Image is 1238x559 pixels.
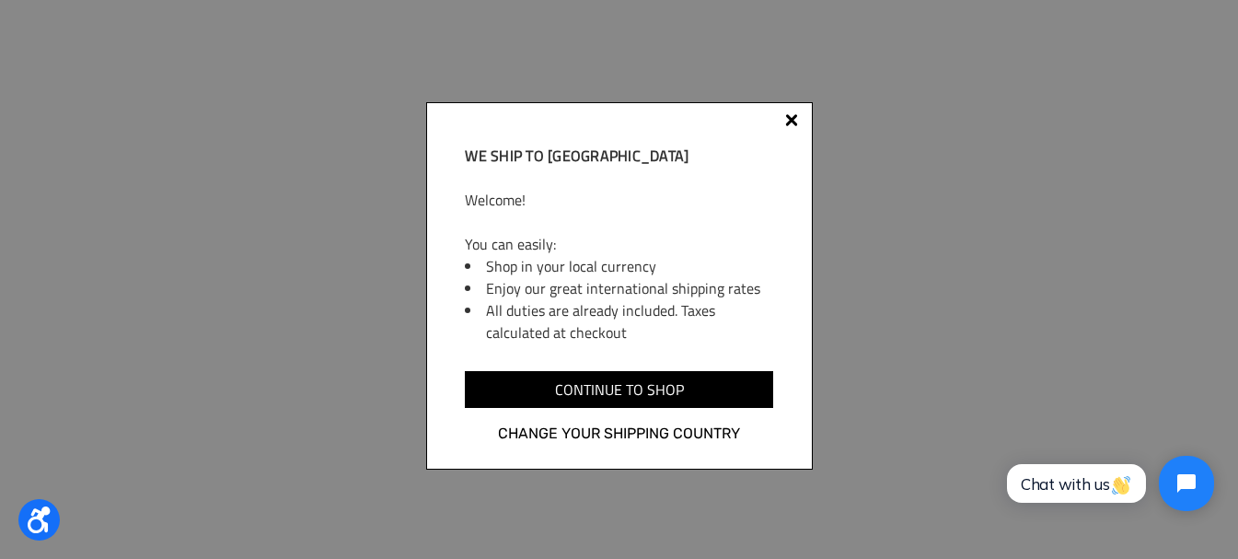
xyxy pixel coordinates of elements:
[486,277,772,299] li: Enjoy our great international shipping rates
[465,233,772,255] p: You can easily:
[486,299,772,344] li: All duties are already included. Taxes calculated at checkout
[465,145,772,167] h2: We ship to [GEOGRAPHIC_DATA]
[486,255,772,277] li: Shop in your local currency
[465,371,772,408] input: Continue to shop
[267,76,366,93] span: Phone Number
[465,422,772,446] a: Change your shipping country
[987,440,1230,527] iframe: Tidio Chat
[465,189,772,211] p: Welcome!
